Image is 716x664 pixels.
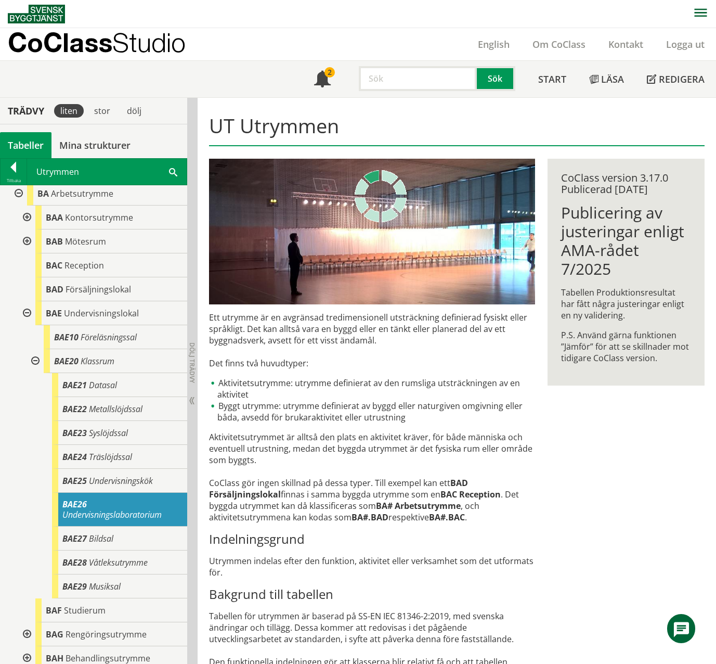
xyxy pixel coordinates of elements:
[46,212,63,223] span: BAA
[1,176,27,185] div: Tillbaka
[64,260,104,271] span: Reception
[527,61,578,97] a: Start
[46,605,62,616] span: BAF
[62,533,87,544] span: BAE27
[655,38,716,50] a: Logga ut
[561,287,691,321] p: Tabellen Produktionsresultat har fått några justeringar enligt en ny validering.
[8,5,65,23] img: Svensk Byggtjänst
[121,104,148,118] div: dölj
[324,67,335,78] div: 2
[27,159,187,185] div: Utrymmen
[62,499,87,510] span: BAE26
[209,531,536,547] h3: Indelningsgrund
[314,72,331,88] span: Notifikationer
[62,427,87,439] span: BAE23
[46,653,63,664] span: BAH
[466,38,521,50] a: English
[89,379,117,391] span: Datasal
[352,512,388,523] strong: BA#.BAD
[46,629,63,640] span: BAG
[561,172,691,195] div: CoClass version 3.17.0 Publicerad [DATE]
[65,236,106,247] span: Mötesrum
[88,104,116,118] div: stor
[81,331,137,343] span: Föreläsningssal
[376,500,461,512] strong: BA# Arbetsutrymme
[46,308,62,319] span: BAE
[66,629,147,640] span: Rengöringsutrymme
[209,377,536,400] li: Aktivitetsutrymme: utrymme definierat av den rumsliga utsträckningen av en aktivitet
[51,188,113,199] span: Arbetsutrymme
[62,509,162,520] span: Undervisningslaboratorium
[37,188,49,199] span: BA
[65,212,133,223] span: Kontorsutrymme
[561,203,691,278] h1: Publicering av justeringar enligt AMA-rådet 7/2025
[66,284,131,295] span: Försäljningslokal
[64,308,139,319] span: Undervisningslokal
[169,166,177,177] span: Sök i tabellen
[54,331,79,343] span: BAE10
[64,605,106,616] span: Studierum
[62,379,87,391] span: BAE21
[66,653,150,664] span: Behandlingsutrymme
[62,475,87,487] span: BAE25
[46,260,62,271] span: BAC
[209,400,536,423] li: Byggt utrymme: utrymme definierat av byggd eller naturgiven omgivning eller båda, avsedd för bruk...
[81,355,114,367] span: Klassrum
[62,557,87,568] span: BAE28
[89,451,132,463] span: Träslöjdssal
[659,73,705,85] span: Redigera
[597,38,655,50] a: Kontakt
[2,105,50,117] div: Trädvy
[635,61,716,97] a: Redigera
[538,73,566,85] span: Start
[51,132,138,158] a: Mina strukturer
[54,355,79,367] span: BAE20
[89,557,148,568] span: Våtleksutrymme
[89,533,113,544] span: Bildsal
[89,581,121,592] span: Musiksal
[46,236,63,247] span: BAB
[601,73,624,85] span: Läsa
[62,403,87,415] span: BAE22
[62,451,87,463] span: BAE24
[440,489,501,500] strong: BAC Reception
[112,27,186,58] span: Studio
[561,329,691,364] p: P.S. Använd gärna funktionen ”Jämför” för att se skillnader mot tidigare CoClass version.
[62,581,87,592] span: BAE29
[578,61,635,97] a: Läsa
[359,66,477,91] input: Sök
[429,512,465,523] strong: BA#.BAC
[355,170,407,222] img: Laddar
[46,284,63,295] span: BAD
[54,104,84,118] div: liten
[477,66,515,91] button: Sök
[89,475,153,487] span: Undervisningskök
[209,586,536,602] h3: Bakgrund till tabellen
[89,403,142,415] span: Metallslöjdssal
[8,36,186,48] p: CoClass
[209,477,468,500] strong: BAD Försäljningslokal
[89,427,128,439] span: Syslöjdssal
[209,159,536,304] img: utrymme.jpg
[303,61,342,97] a: 2
[521,38,597,50] a: Om CoClass
[209,114,705,146] h1: UT Utrymmen
[188,342,197,383] span: Dölj trädvy
[8,28,208,60] a: CoClassStudio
